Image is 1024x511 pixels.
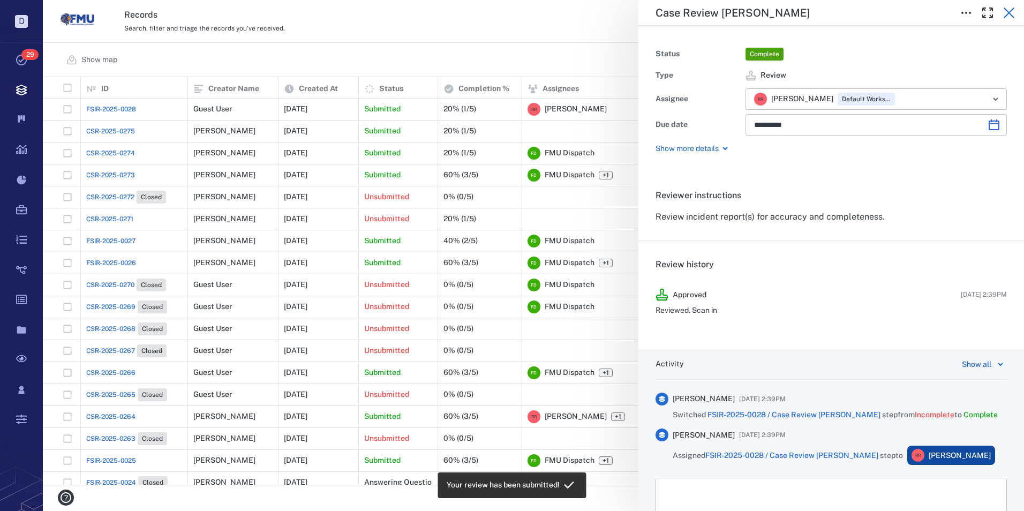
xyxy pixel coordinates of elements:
[705,451,878,460] a: FSIR-2025-0028 / Case Review [PERSON_NAME]
[707,410,880,419] a: FSIR-2025-0028 / Case Review [PERSON_NAME]
[739,429,786,441] span: [DATE] 2:39PM
[988,92,1003,107] button: Open
[929,450,991,461] span: [PERSON_NAME]
[761,70,786,81] span: Review
[912,449,924,462] div: R R
[656,92,741,107] div: Assignee
[656,6,810,20] h5: Case Review [PERSON_NAME]
[656,258,1007,271] h6: Review history
[656,68,741,83] div: Type
[673,394,735,404] span: [PERSON_NAME]
[447,476,560,495] div: Your review has been submitted!
[983,114,1005,136] button: Choose date, selected date is Oct 14, 2025
[656,144,719,154] p: Show more details
[673,410,998,420] span: Switched step from to
[15,15,28,28] p: D
[771,94,833,104] span: [PERSON_NAME]
[673,290,706,300] p: Approved
[961,290,1007,299] span: [DATE] 2:39PM
[955,2,977,24] button: Toggle to Edit Boxes
[748,50,781,59] span: Complete
[977,2,998,24] button: Toggle Fullscreen
[998,2,1020,24] button: Close
[754,93,767,106] div: R R
[656,117,741,132] div: Due date
[962,358,991,371] div: Show all
[656,211,1007,223] p: Review incident report(s) for accuracy and completeness.
[24,7,46,17] span: Help
[963,410,998,419] span: Complete
[656,47,741,62] div: Status
[673,430,735,441] span: [PERSON_NAME]
[21,49,39,60] span: 29
[656,189,1007,202] h6: Reviewer instructions
[673,450,903,461] span: Assigned step to
[647,280,1015,332] div: Approved[DATE] 2:39PMReviewed. Scan in
[739,393,786,405] span: [DATE] 2:39PM
[656,359,684,370] h6: Activity
[840,95,893,104] span: Default Workspace
[915,410,954,419] span: Incomplete
[656,305,1007,316] p: Reviewed. Scan in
